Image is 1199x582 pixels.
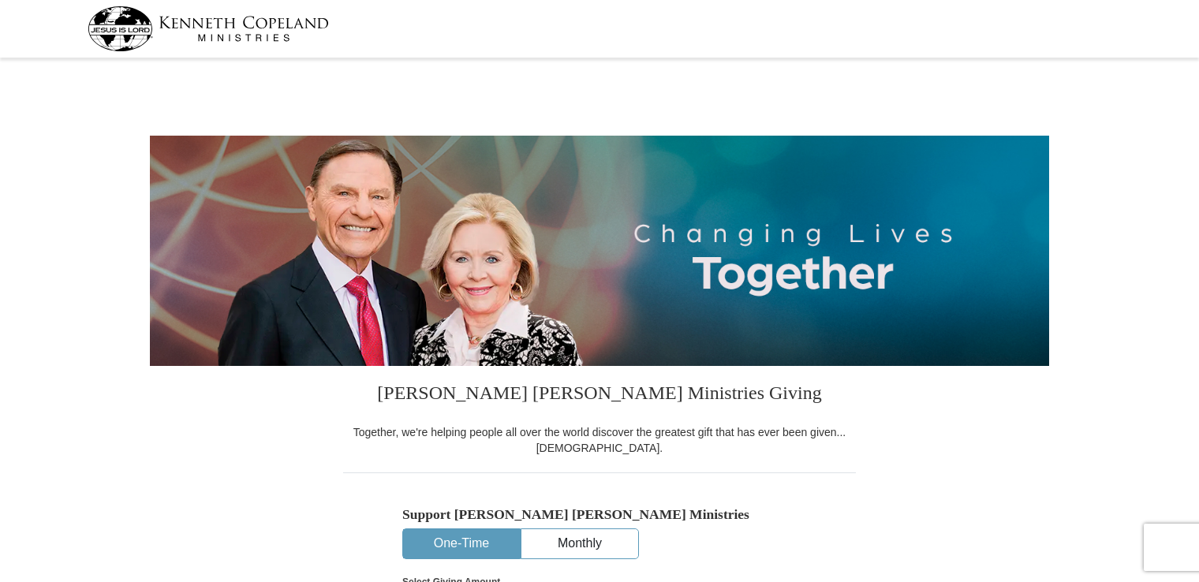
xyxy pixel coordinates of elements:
[403,529,520,558] button: One-Time
[521,529,638,558] button: Monthly
[402,506,797,523] h5: Support [PERSON_NAME] [PERSON_NAME] Ministries
[343,366,856,424] h3: [PERSON_NAME] [PERSON_NAME] Ministries Giving
[88,6,329,51] img: kcm-header-logo.svg
[343,424,856,456] div: Together, we're helping people all over the world discover the greatest gift that has ever been g...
